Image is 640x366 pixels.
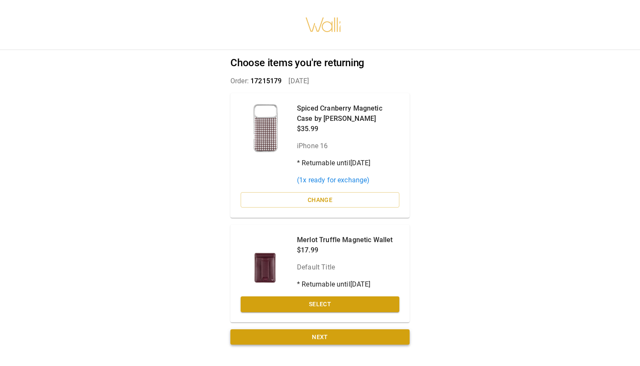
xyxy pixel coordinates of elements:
[297,245,393,255] p: $17.99
[297,279,393,290] p: * Returnable until [DATE]
[230,76,410,86] p: Order: [DATE]
[297,175,399,185] p: ( 1 x ready for exchange)
[250,77,282,85] span: 17215179
[230,57,410,69] h2: Choose items you're returning
[241,296,399,312] button: Select
[241,192,399,208] button: Change
[297,158,399,168] p: * Returnable until [DATE]
[297,141,399,151] p: iPhone 16
[305,6,342,43] img: walli-inc.myshopify.com
[297,262,393,272] p: Default Title
[230,329,410,345] button: Next
[297,124,399,134] p: $35.99
[297,235,393,245] p: Merlot Truffle Magnetic Wallet
[297,103,399,124] p: Spiced Cranberry Magnetic Case by [PERSON_NAME]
